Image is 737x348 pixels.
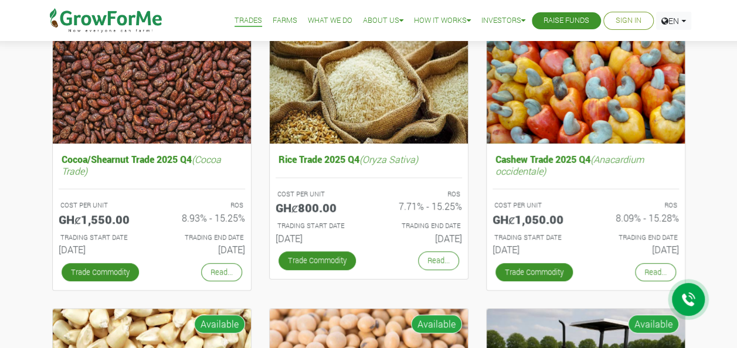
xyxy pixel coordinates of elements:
span: Available [628,315,679,333]
h5: GHȼ800.00 [276,200,360,214]
a: Read... [635,263,676,281]
h5: Rice Trade 2025 Q4 [276,151,462,168]
a: Farms [273,15,297,27]
a: Read... [418,251,459,269]
h5: Cashew Trade 2025 Q4 [493,151,679,179]
h6: [DATE] [276,233,360,244]
a: Trades [235,15,262,27]
a: Trade Commodity [495,263,573,281]
img: growforme image [53,11,251,144]
h6: 8.93% - 15.25% [161,212,245,223]
a: Investors [481,15,525,27]
p: ROS [596,200,677,210]
a: Cashew Trade 2025 Q4(Anacardium occidentale) COST PER UNIT GHȼ1,050.00 ROS 8.09% - 15.28% TRADING... [493,151,679,260]
a: Cocoa/Shearnut Trade 2025 Q4(Cocoa Trade) COST PER UNIT GHȼ1,550.00 ROS 8.93% - 15.25% TRADING ST... [59,151,245,260]
p: COST PER UNIT [60,200,141,210]
a: Trade Commodity [62,263,139,281]
a: Sign In [616,15,641,27]
h6: [DATE] [493,244,577,255]
h6: [DATE] [59,244,143,255]
i: (Anacardium occidentale) [495,153,644,176]
h5: Cocoa/Shearnut Trade 2025 Q4 [59,151,245,179]
a: Rice Trade 2025 Q4(Oryza Sativa) COST PER UNIT GHȼ800.00 ROS 7.71% - 15.25% TRADING START DATE [D... [276,151,462,248]
i: (Oryza Sativa) [359,153,418,165]
h6: 8.09% - 15.28% [595,212,679,223]
p: ROS [379,189,460,199]
p: Estimated Trading End Date [162,233,243,243]
img: growforme image [270,11,468,144]
p: Estimated Trading End Date [379,221,460,231]
p: Estimated Trading Start Date [494,233,575,243]
p: COST PER UNIT [277,189,358,199]
a: Raise Funds [544,15,589,27]
a: About Us [363,15,403,27]
span: Available [411,315,462,333]
p: Estimated Trading Start Date [60,233,141,243]
img: growforme image [487,11,685,144]
i: (Cocoa Trade) [62,153,221,176]
h5: GHȼ1,050.00 [493,212,577,226]
h6: 7.71% - 15.25% [378,200,462,211]
h6: [DATE] [161,244,245,255]
p: ROS [162,200,243,210]
p: Estimated Trading Start Date [277,221,358,231]
a: EN [656,12,691,30]
a: Trade Commodity [279,251,356,269]
h6: [DATE] [595,244,679,255]
p: Estimated Trading End Date [596,233,677,243]
h5: GHȼ1,550.00 [59,212,143,226]
a: How it Works [414,15,471,27]
a: What We Do [308,15,352,27]
p: COST PER UNIT [494,200,575,210]
span: Available [194,315,245,333]
a: Read... [201,263,242,281]
h6: [DATE] [378,233,462,244]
